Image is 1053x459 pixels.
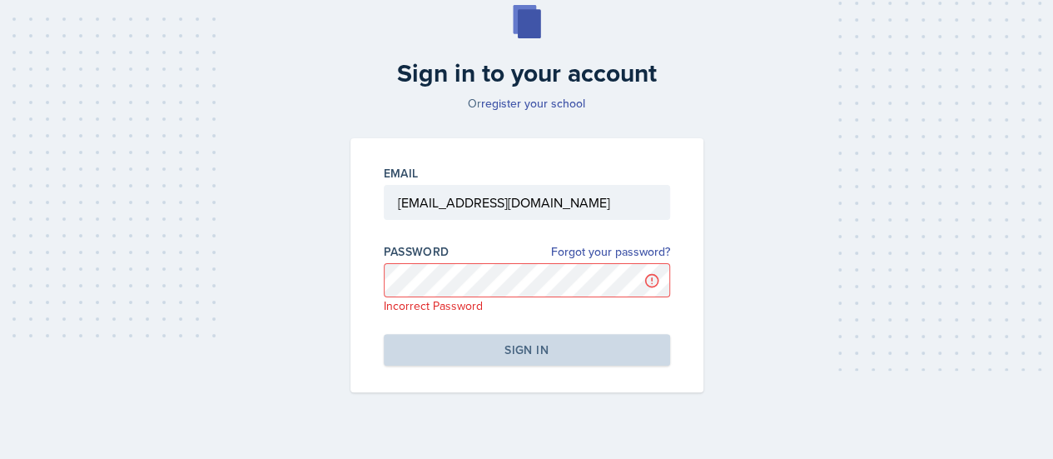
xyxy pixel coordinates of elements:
button: Sign in [384,334,670,366]
label: Email [384,165,419,182]
label: Password [384,243,450,260]
p: Or [340,95,713,112]
a: register your school [481,95,585,112]
p: Incorrect Password [384,297,670,314]
a: Forgot your password? [551,243,670,261]
h2: Sign in to your account [340,58,713,88]
div: Sign in [504,342,548,358]
input: Email [384,185,670,220]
